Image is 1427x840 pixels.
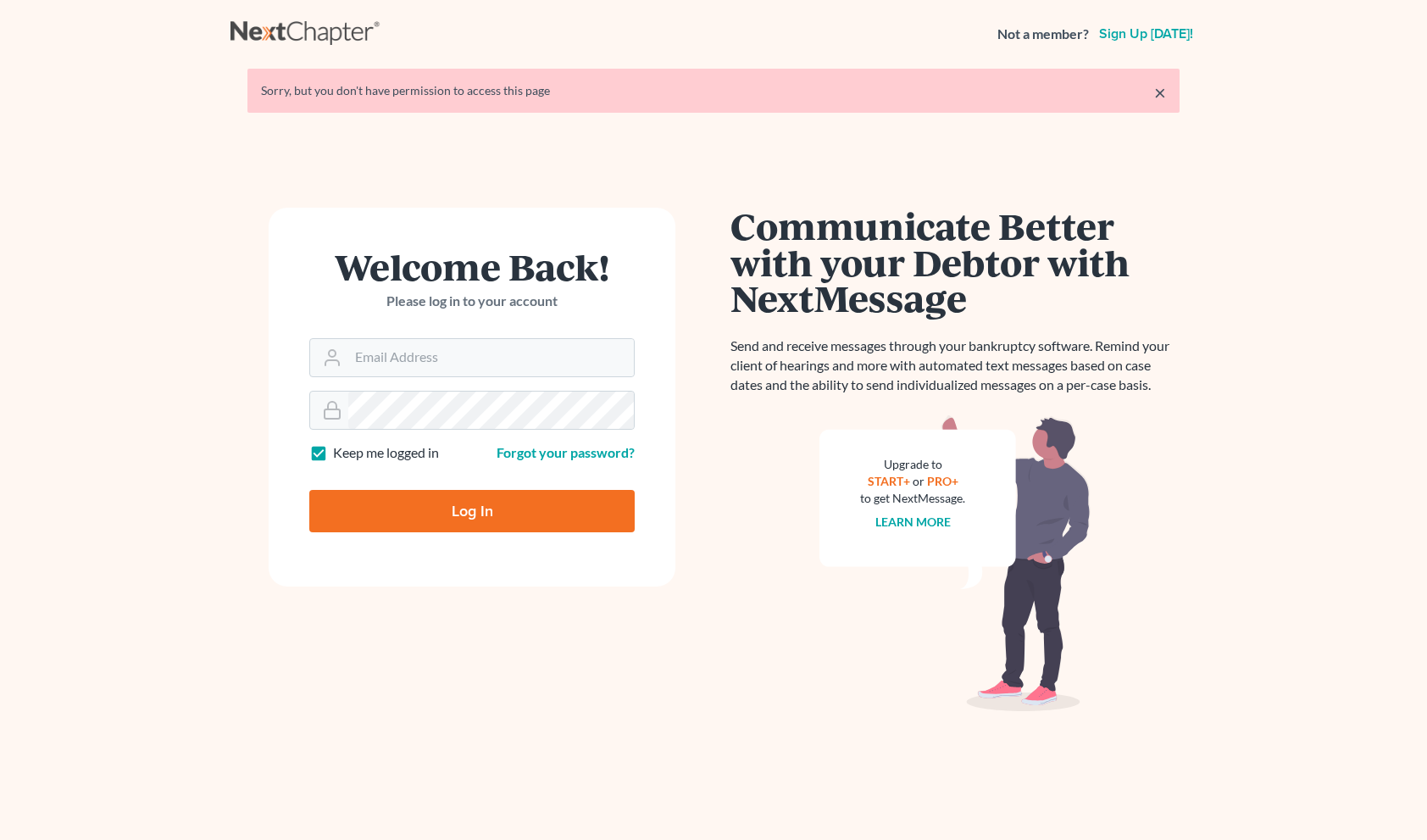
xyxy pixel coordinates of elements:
[309,490,635,532] input: Log In
[1096,27,1197,41] a: Sign up [DATE]!
[333,443,439,463] label: Keep me logged in
[309,292,635,311] p: Please log in to your account
[860,490,965,507] div: to get NextMessage.
[913,474,924,488] span: or
[927,474,958,488] a: PRO+
[819,415,1091,712] img: nextmessage_bg-59042aed3d76b12b5cd301f8e5b87938c9018125f34e5fa2b7a6b67550977c72.svg
[730,208,1180,316] h1: Communicate Better with your Debtor with NextMessage
[997,25,1089,44] strong: Not a member?
[348,339,634,376] input: Email Address
[730,337,1180,395] p: Send and receive messages through your bankruptcy software. Remind your client of hearings and mo...
[868,474,910,488] a: START+
[875,515,951,529] a: Learn more
[309,248,635,285] h1: Welcome Back!
[860,456,965,473] div: Upgrade to
[497,444,635,460] a: Forgot your password?
[261,82,1166,99] div: Sorry, but you don't have permission to access this page
[1154,82,1166,103] a: ×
